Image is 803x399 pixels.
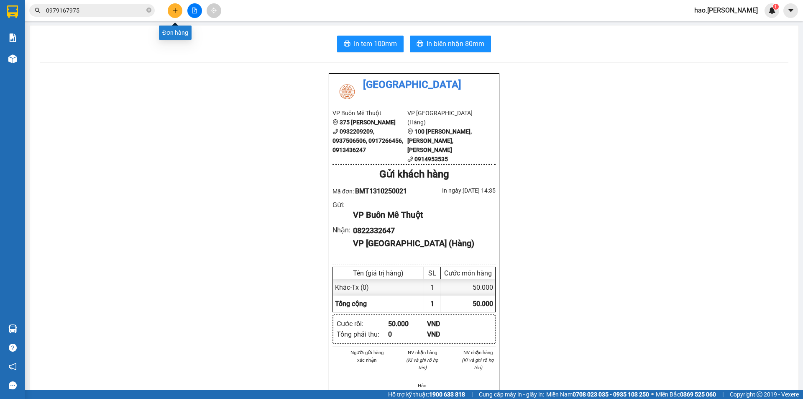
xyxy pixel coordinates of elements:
[430,300,434,308] span: 1
[783,3,798,18] button: caret-down
[388,319,427,329] div: 50.000
[414,186,496,195] div: In ngày: [DATE] 14:35
[462,357,494,371] i: (Kí và ghi rõ họ tên)
[414,156,448,162] b: 0914953535
[349,349,385,364] li: Người gửi hàng xác nhận
[8,54,17,63] img: warehouse-icon
[337,36,404,52] button: printerIn tem 100mm
[344,40,350,48] span: printer
[388,329,427,340] div: 0
[353,237,489,250] div: VP [GEOGRAPHIC_DATA] (Hàng)
[337,319,388,329] div: Cước rồi :
[192,8,197,13] span: file-add
[471,390,473,399] span: |
[443,269,493,277] div: Cước món hàng
[424,279,441,296] div: 1
[332,77,362,106] img: logo.jpg
[332,77,496,93] li: [GEOGRAPHIC_DATA]
[9,381,17,389] span: message
[768,7,776,14] img: icon-new-feature
[8,33,17,42] img: solution-icon
[9,344,17,352] span: question-circle
[774,4,777,10] span: 1
[159,26,192,40] div: Đơn hàng
[427,39,484,49] span: In biên nhận 80mm
[340,119,396,126] b: 375 [PERSON_NAME]
[335,300,367,308] span: Tổng cộng
[441,279,495,296] div: 50.000
[407,108,482,127] li: VP [GEOGRAPHIC_DATA] (Hàng)
[427,319,466,329] div: VND
[460,349,496,356] li: NV nhận hàng
[656,390,716,399] span: Miền Bắc
[172,8,178,13] span: plus
[353,225,489,237] div: 0822332647
[405,382,440,389] li: Hảo
[8,324,17,333] img: warehouse-icon
[187,3,202,18] button: file-add
[332,167,496,183] div: Gửi khách hàng
[410,36,491,52] button: printerIn biên nhận 80mm
[9,363,17,371] span: notification
[429,391,465,398] strong: 1900 633 818
[332,128,403,153] b: 0932209209, 0937506506, 0917266456, 0913436247
[426,269,438,277] div: SL
[406,357,438,371] i: (Kí và ghi rõ họ tên)
[332,119,338,125] span: environment
[353,209,489,221] div: VP Buôn Mê Thuột
[46,6,145,15] input: Tìm tên, số ĐT hoặc mã đơn
[332,200,353,210] div: Gửi :
[407,129,413,134] span: environment
[332,129,338,134] span: phone
[688,5,765,15] span: hao.[PERSON_NAME]
[4,4,121,49] li: [GEOGRAPHIC_DATA]
[680,391,716,398] strong: 0369 525 060
[354,39,397,49] span: In tem 100mm
[332,225,353,235] div: Nhận :
[337,329,388,340] div: Tổng phải thu :
[211,8,217,13] span: aim
[722,390,724,399] span: |
[7,5,18,18] img: logo-vxr
[651,393,654,396] span: ⚪️
[335,269,422,277] div: Tên (giá trị hàng)
[407,128,472,153] b: 100 [PERSON_NAME], [PERSON_NAME], [PERSON_NAME]
[417,40,423,48] span: printer
[405,349,440,356] li: NV nhận hàng
[473,300,493,308] span: 50.000
[355,187,407,195] span: BMT1310250021
[388,390,465,399] span: Hỗ trợ kỹ thuật:
[146,7,151,15] span: close-circle
[35,8,41,13] span: search
[787,7,795,14] span: caret-down
[757,391,762,397] span: copyright
[546,390,649,399] span: Miền Nam
[773,4,779,10] sup: 1
[427,329,466,340] div: VND
[332,108,407,118] li: VP Buôn Mê Thuột
[207,3,221,18] button: aim
[573,391,649,398] strong: 0708 023 035 - 0935 103 250
[146,8,151,13] span: close-circle
[168,3,182,18] button: plus
[479,390,544,399] span: Cung cấp máy in - giấy in:
[4,59,58,68] li: VP Buôn Mê Thuột
[335,283,369,291] span: Khác - Tx (0)
[4,4,33,33] img: logo.jpg
[407,156,413,162] span: phone
[332,186,414,196] div: Mã đơn:
[58,59,111,87] li: VP [GEOGRAPHIC_DATA] (Hàng)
